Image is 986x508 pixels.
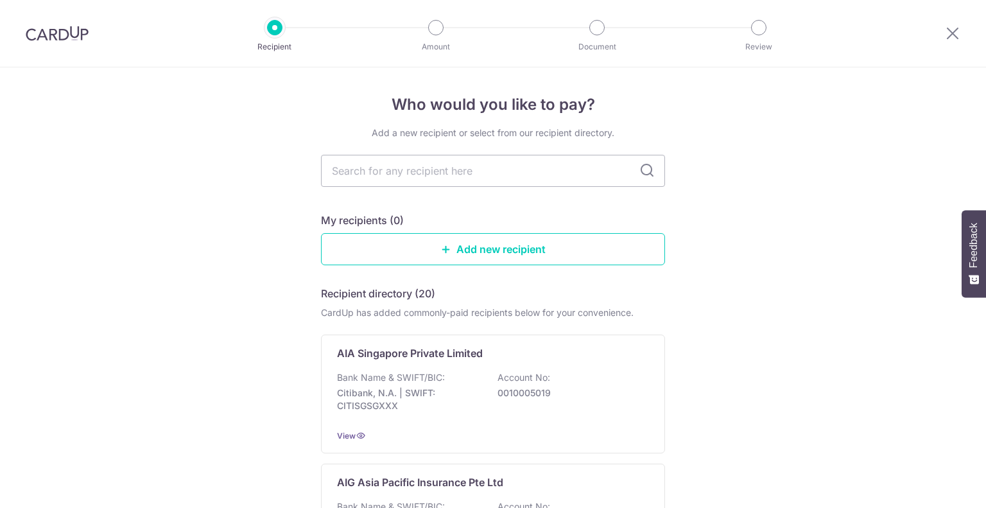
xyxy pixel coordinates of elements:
p: Account No: [497,371,550,384]
button: Feedback - Show survey [962,210,986,297]
input: Search for any recipient here [321,155,665,187]
p: AIA Singapore Private Limited [337,346,483,361]
a: View [337,431,356,441]
div: Add a new recipient or select from our recipient directory. [321,127,665,139]
span: Feedback [968,223,980,268]
p: Amount [388,40,483,53]
p: Review [711,40,806,53]
h5: Recipient directory (20) [321,286,435,301]
a: Add new recipient [321,233,665,265]
h4: Who would you like to pay? [321,93,665,116]
p: Bank Name & SWIFT/BIC: [337,371,445,384]
p: AIG Asia Pacific Insurance Pte Ltd [337,475,503,490]
h5: My recipients (0) [321,213,404,228]
iframe: Opens a widget where you can find more information [904,469,973,502]
p: 0010005019 [497,387,641,399]
div: CardUp has added commonly-paid recipients below for your convenience. [321,306,665,319]
p: Document [549,40,644,53]
p: Citibank, N.A. | SWIFT: CITISGSGXXX [337,387,481,412]
img: CardUp [26,26,89,41]
p: Recipient [227,40,322,53]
